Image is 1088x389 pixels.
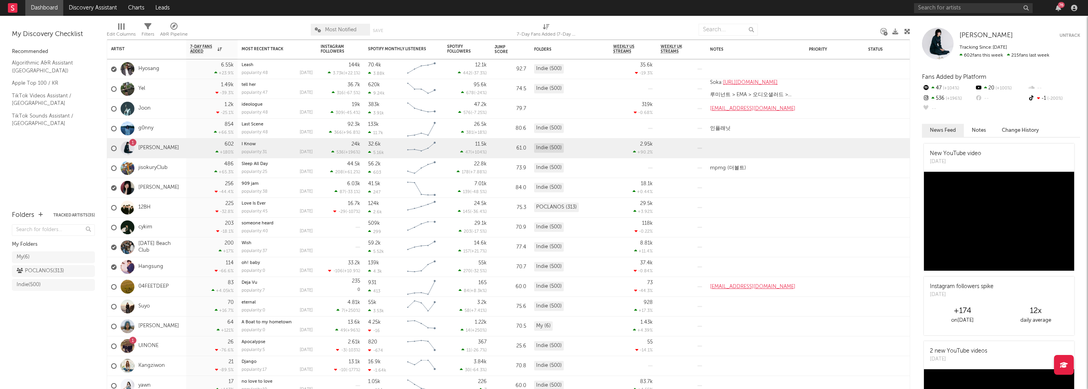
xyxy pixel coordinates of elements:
a: [PERSON_NAME] [960,32,1013,40]
a: jisokuryClub [138,165,168,171]
span: -24 % [475,91,485,95]
div: 133k [368,122,379,127]
input: Search... [699,24,758,36]
div: 509k [368,221,380,226]
span: +104 % [942,86,959,91]
a: Hangsung [138,264,163,270]
a: [PERSON_NAME] [138,145,179,152]
svg: Chart title [404,198,439,218]
div: Most Recent Track [242,47,301,51]
div: ( ) [458,70,487,76]
span: Weekly UK Streams [661,44,690,54]
a: 909 jam [242,182,259,186]
div: 256 [225,181,234,186]
div: Last Scene [242,122,313,127]
div: [DATE] [300,190,313,194]
div: [DATE] [300,249,313,253]
a: [PERSON_NAME] [138,323,179,330]
a: My(6) [12,251,95,263]
div: ( ) [458,249,487,254]
div: someone heard [242,221,313,226]
div: 36.7k [348,82,360,87]
div: Indie (500) [534,183,564,192]
div: ( ) [459,229,487,234]
span: Weekly US Streams [613,44,641,54]
div: 92.3k [348,122,360,127]
span: Fans Added by Platform [922,74,986,80]
div: 1.49k [221,82,234,87]
div: +3.92 % [633,209,653,214]
div: 118k [642,221,653,226]
span: 87 [340,190,345,194]
a: Algorithmic A&R Assistant ([GEOGRAPHIC_DATA]) [12,59,87,75]
div: -32.8 % [215,209,234,214]
div: ideologue [242,102,313,107]
div: 84.0 [495,183,526,193]
div: Indie (500) [534,163,564,173]
div: popularity: 48 [242,130,268,135]
div: 6.03k [347,181,360,186]
span: 309 [336,111,344,115]
div: 5.16k [368,150,384,155]
div: ( ) [328,70,360,76]
div: My Discovery Checklist [12,30,95,39]
div: -0.68 % [634,110,653,115]
div: ( ) [334,189,360,194]
div: 247 [368,190,381,195]
div: 11.7k [368,130,383,135]
div: -25.1 % [216,110,234,115]
div: -- [1028,83,1080,93]
span: 215 fans last week [960,53,1049,58]
span: +96.8 % [343,131,359,135]
div: -- [922,104,975,114]
span: Tracking Since: [DATE] [960,45,1007,50]
a: tell her [242,83,256,87]
input: Search for artists [914,3,1033,13]
a: [URL][DOMAIN_NAME] [723,80,778,85]
div: POCLANOS (313) [534,203,579,212]
div: Filters [142,30,154,39]
span: [PERSON_NAME] [960,32,1013,39]
span: -200 % [1046,97,1063,101]
a: [EMAIL_ADDRESS][DOMAIN_NAME] [710,284,795,289]
div: 203 [225,221,234,226]
a: 04FEETDEEP [138,283,169,290]
div: -0.22 % [635,229,653,234]
div: 56.2k [368,161,381,167]
div: ( ) [461,130,487,135]
div: 22.8k [474,161,487,167]
div: 114 [226,260,234,266]
div: 70.4k [368,63,381,68]
div: My Folders [12,240,95,249]
span: +196 % [944,97,962,101]
span: +21.7 % [471,249,485,254]
div: 80.6 [495,124,526,133]
div: tell her [242,83,313,87]
div: Folders [534,47,593,52]
div: 536 [922,93,975,104]
svg: Chart title [404,257,439,277]
div: ( ) [460,150,487,155]
span: 442 [463,71,471,76]
span: +7.88 % [470,170,485,175]
div: 55k [478,260,487,266]
span: 316 [337,91,344,95]
div: 602 [225,142,234,147]
div: 909 jam [242,182,313,186]
div: 7.01k [474,181,487,186]
div: ( ) [331,110,360,115]
div: Notes [710,47,789,52]
span: +104 % [472,150,485,155]
svg: Chart title [404,119,439,139]
a: 12BH [138,204,151,211]
div: Recommended [12,47,95,57]
div: popularity: 38 [242,190,268,194]
a: Kangziwon [138,362,165,369]
span: +196 % [345,150,359,155]
a: ideologue [242,102,263,107]
div: 20 [975,83,1027,93]
a: TikTok Videos Assistant / [GEOGRAPHIC_DATA] [12,91,87,108]
div: 47.2k [474,102,487,107]
div: Indie (500) [534,242,564,252]
span: -37.3 % [472,71,485,76]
